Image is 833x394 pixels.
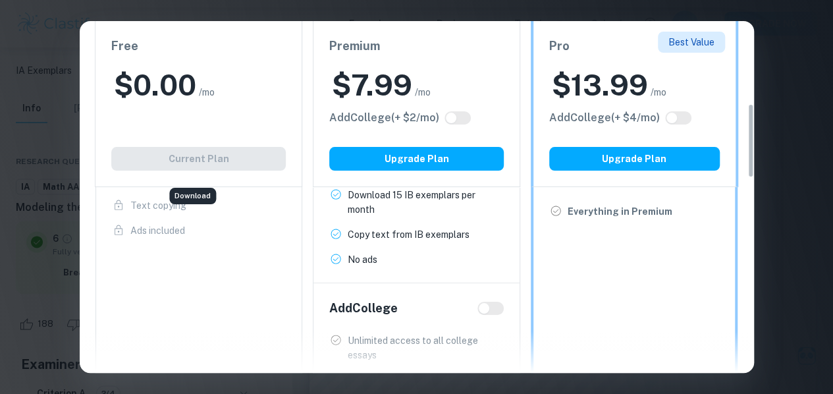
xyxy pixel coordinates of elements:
[549,147,720,171] button: Upgrade Plan
[130,198,186,213] p: Text copying
[348,227,470,242] p: Copy text from IB exemplars
[348,188,504,217] p: Download 15 IB exemplars per month
[552,66,648,105] h2: $ 13.99
[348,252,377,267] p: No ads
[651,85,666,99] span: /mo
[549,37,720,55] h6: Pro
[130,223,185,238] p: Ads included
[329,37,504,55] h6: Premium
[111,37,286,55] h6: Free
[329,147,504,171] button: Upgrade Plan
[329,110,439,126] h6: Click to see all the additional College features.
[332,66,412,105] h2: $ 7.99
[568,204,672,219] p: Everything in Premium
[114,66,196,105] h2: $ 0.00
[415,85,431,99] span: /mo
[169,188,216,204] div: Download
[668,35,714,49] p: Best Value
[329,299,398,318] h6: Add College
[549,110,660,126] h6: Click to see all the additional College features.
[199,85,215,99] span: /mo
